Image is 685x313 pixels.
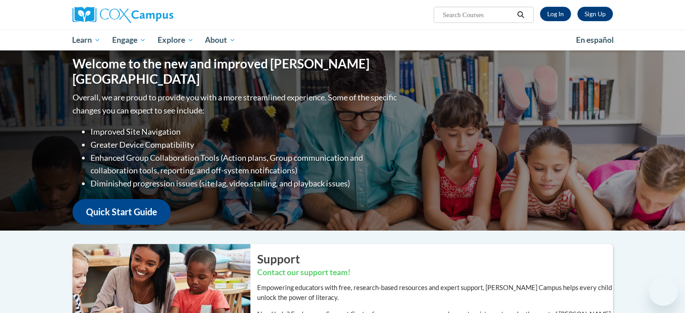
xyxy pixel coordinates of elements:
[73,199,171,225] a: Quick Start Guide
[91,125,399,138] li: Improved Site Navigation
[158,35,194,45] span: Explore
[257,251,613,267] h2: Support
[112,35,146,45] span: Engage
[577,7,613,21] a: Register
[199,30,241,50] a: About
[257,267,613,278] h3: Contact our support team!
[73,56,399,86] h1: Welcome to the new and improved [PERSON_NAME][GEOGRAPHIC_DATA]
[73,7,244,23] a: Cox Campus
[91,151,399,177] li: Enhanced Group Collaboration Tools (Action plans, Group communication and collaboration tools, re...
[59,30,626,50] div: Main menu
[91,138,399,151] li: Greater Device Compatibility
[442,9,514,20] input: Search Courses
[73,91,399,117] p: Overall, we are proud to provide you with a more streamlined experience. Some of the specific cha...
[649,277,678,306] iframe: Button to launch messaging window
[67,30,107,50] a: Learn
[205,35,236,45] span: About
[257,283,613,303] p: Empowering educators with free, research-based resources and expert support, [PERSON_NAME] Campus...
[73,7,173,23] img: Cox Campus
[152,30,200,50] a: Explore
[570,31,620,50] a: En español
[540,7,571,21] a: Log In
[514,9,527,20] button: Search
[91,177,399,190] li: Diminished progression issues (site lag, video stalling, and playback issues)
[106,30,152,50] a: Engage
[72,35,100,45] span: Learn
[576,35,614,45] span: En español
